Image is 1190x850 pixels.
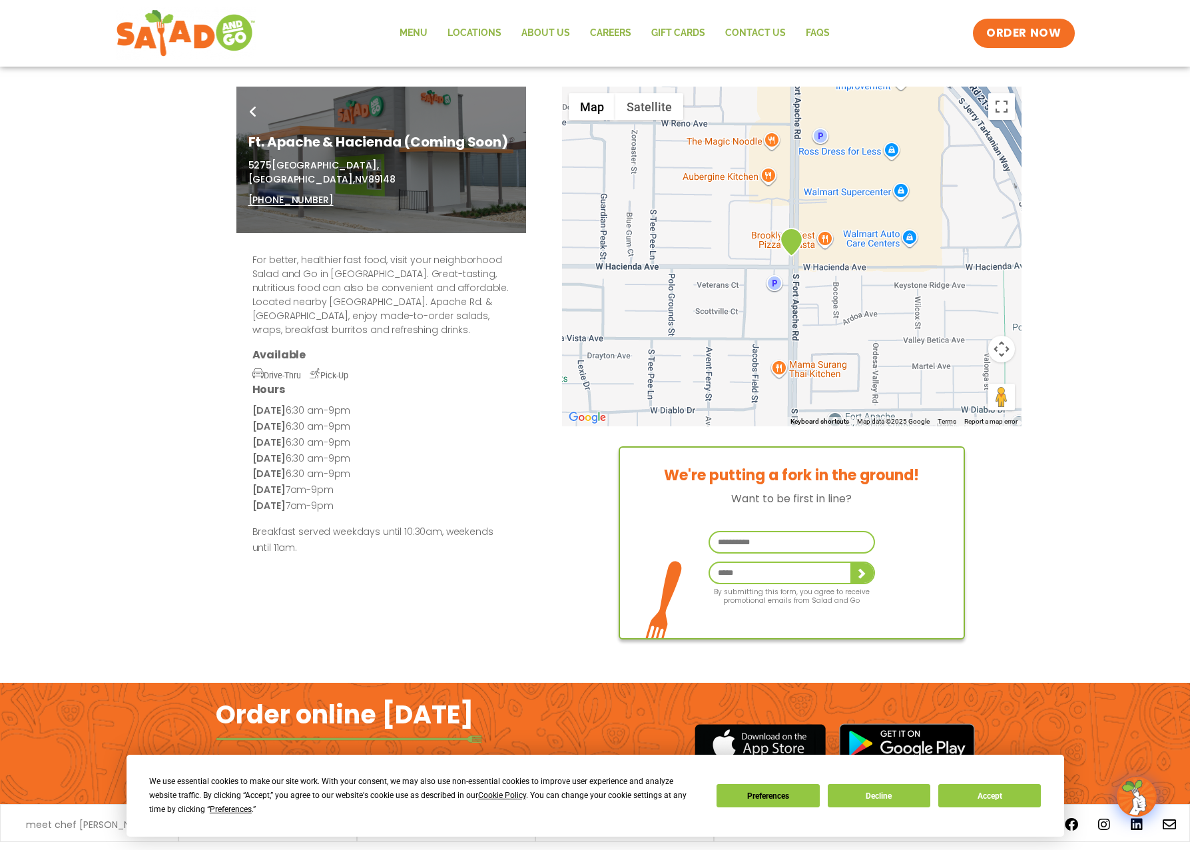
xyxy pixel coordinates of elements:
span: Cookie Policy [478,791,526,800]
p: For better, healthier fast food, visit your neighborhood Salad and Go in [GEOGRAPHIC_DATA]. Great... [252,253,510,337]
p: By submitting this form, you agree to receive promotional emails from Salad and Go [709,584,875,605]
a: GIFT CARDS [641,18,715,49]
p: 6:30 am-9pm [252,419,510,435]
span: [GEOGRAPHIC_DATA], [248,173,355,186]
img: wpChatIcon [1118,778,1155,815]
strong: [DATE] [252,436,286,449]
span: [GEOGRAPHIC_DATA], [272,159,378,172]
span: 5275 [248,159,272,172]
span: Preferences [210,805,252,814]
span: Drive-Thru [252,370,301,380]
h3: Hours [252,382,510,396]
a: About Us [511,18,580,49]
p: 6:30 am-9pm [252,435,510,451]
button: Map camera controls [988,336,1015,362]
a: FAQs [796,18,840,49]
img: appstore [695,722,826,765]
button: Drag Pegman onto the map to open Street View [988,384,1015,410]
a: Contact Us [715,18,796,49]
button: Accept [938,784,1041,807]
img: new-SAG-logo-768×292 [116,7,256,60]
strong: [DATE] [252,467,286,480]
a: Menu [390,18,438,49]
strong: [DATE] [252,452,286,465]
a: Careers [580,18,641,49]
span: NV [355,173,368,186]
p: 6:30 am-9pm [252,451,510,467]
button: Preferences [717,784,819,807]
strong: [DATE] [252,483,286,496]
div: Cookie Consent Prompt [127,755,1064,837]
div: We use essential cookies to make our site work. With your consent, we may also use non-essential ... [149,775,701,817]
p: Breakfast served weekdays until 10:30am, weekends until 11am. [252,524,510,556]
a: Locations [438,18,511,49]
img: google_play [839,723,975,763]
p: 6:30 am-9pm [252,466,510,482]
span: ORDER NOW [986,25,1061,41]
a: [PHONE_NUMBER] [248,193,334,207]
nav: Menu [390,18,840,49]
span: Pick-Up [310,370,348,380]
a: Report a map error [964,418,1018,425]
h2: Download the app [216,752,386,789]
p: 7am-9pm [252,498,510,514]
strong: [DATE] [252,420,286,433]
img: fork [216,735,482,743]
h3: We're putting a fork in the ground! [620,468,964,484]
strong: [DATE] [252,499,286,512]
span: 89148 [368,173,396,186]
h1: Ft. Apache & Hacienda (Coming Soon) [248,132,514,152]
button: Decline [828,784,930,807]
p: Want to be first in line? [620,490,964,507]
p: 6:30 am-9pm [252,403,510,419]
strong: [DATE] [252,404,286,417]
p: 7am-9pm [252,482,510,498]
a: ORDER NOW [973,19,1074,48]
a: meet chef [PERSON_NAME] [26,820,152,829]
h2: Order online [DATE] [216,698,473,731]
h3: Available [252,348,510,362]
